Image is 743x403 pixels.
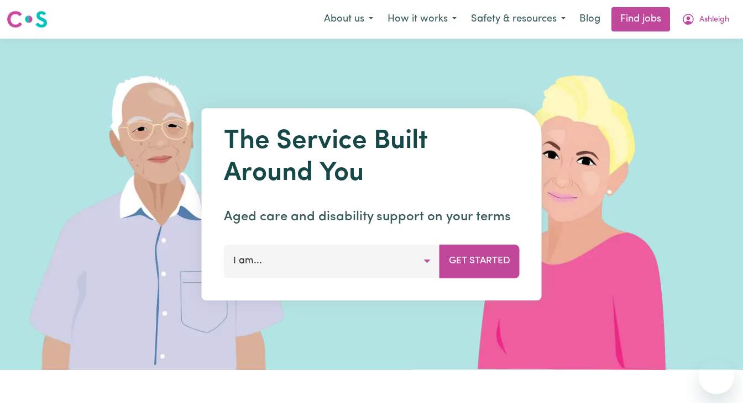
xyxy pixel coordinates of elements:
[7,9,48,29] img: Careseekers logo
[224,207,520,227] p: Aged care and disability support on your terms
[464,8,573,31] button: Safety & resources
[611,7,670,31] a: Find jobs
[380,8,464,31] button: How it works
[674,8,736,31] button: My Account
[699,359,734,394] iframe: Button to launch messaging window
[439,245,520,278] button: Get Started
[317,8,380,31] button: About us
[224,245,440,278] button: I am...
[7,7,48,32] a: Careseekers logo
[224,126,520,189] h1: The Service Built Around You
[573,7,607,31] a: Blog
[699,14,729,26] span: Ashleigh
